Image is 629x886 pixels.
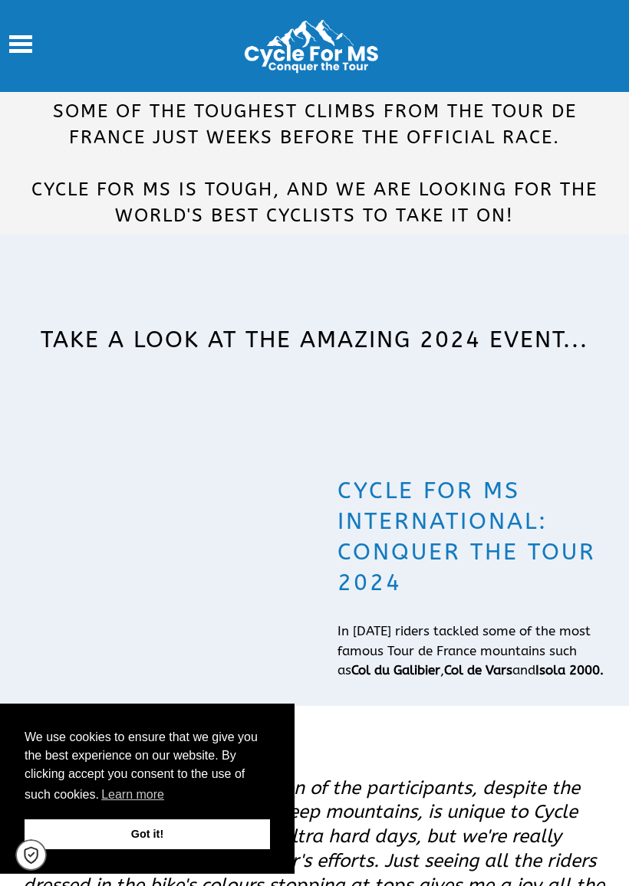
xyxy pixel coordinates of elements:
span: TAKE A LOOK AT THE AMAZING 2024 EVENT... [41,326,588,353]
span: and [512,662,535,678]
a: learn more about cookies [99,783,166,806]
button: Main Menu [9,34,32,57]
span: CYCLE FOR MS is tough, and we are looking for the world's best cyclists to take it on! [31,179,598,226]
span: We use cookies to ensure that we give you the best experience on our website. By clicking accept ... [25,728,270,806]
p: In [DATE] riders tackled some of the most famous Tour de France mountains such as [338,622,606,681]
a: Open Login Menu [583,38,616,53]
span: , [440,662,444,678]
span: JUST WEEKS BEFORE THE OFFICIAL RACE. [153,126,560,148]
span: Login [583,38,616,53]
img: Cycle for MS: Conquer the Tour [238,18,391,75]
strong: Isola 2000. [535,662,604,678]
strong: Col du Galibier [351,662,440,678]
a: dismiss cookie message [25,819,270,850]
h2: Cycle for ms International: Conquer the Tour 2024 [338,475,606,598]
strong: Col de Vars [444,662,512,678]
a: Cookie settings [15,839,47,871]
